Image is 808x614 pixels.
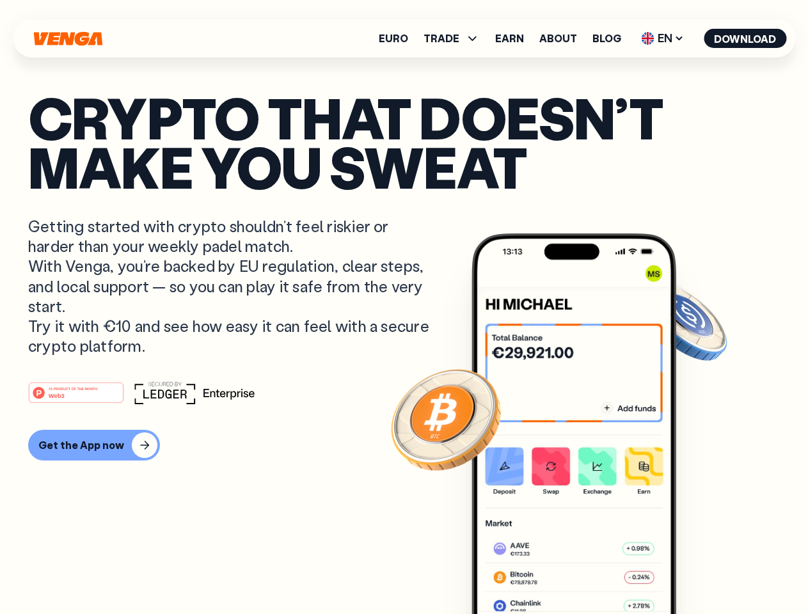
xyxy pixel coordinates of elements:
[28,93,780,191] p: Crypto that doesn’t make you sweat
[28,216,432,356] p: Getting started with crypto shouldn’t feel riskier or harder than your weekly padel match. With V...
[638,275,730,367] img: USDC coin
[379,33,408,43] a: Euro
[637,28,688,49] span: EN
[49,392,65,399] tspan: Web3
[424,33,459,43] span: TRADE
[28,390,124,406] a: #1 PRODUCT OF THE MONTHWeb3
[38,439,124,452] div: Get the App now
[539,33,577,43] a: About
[49,387,97,391] tspan: #1 PRODUCT OF THE MONTH
[495,33,524,43] a: Earn
[28,430,780,460] a: Get the App now
[641,32,654,45] img: flag-uk
[28,430,160,460] button: Get the App now
[32,31,104,46] svg: Home
[592,33,621,43] a: Blog
[424,31,480,46] span: TRADE
[388,361,503,476] img: Bitcoin
[704,29,786,48] button: Download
